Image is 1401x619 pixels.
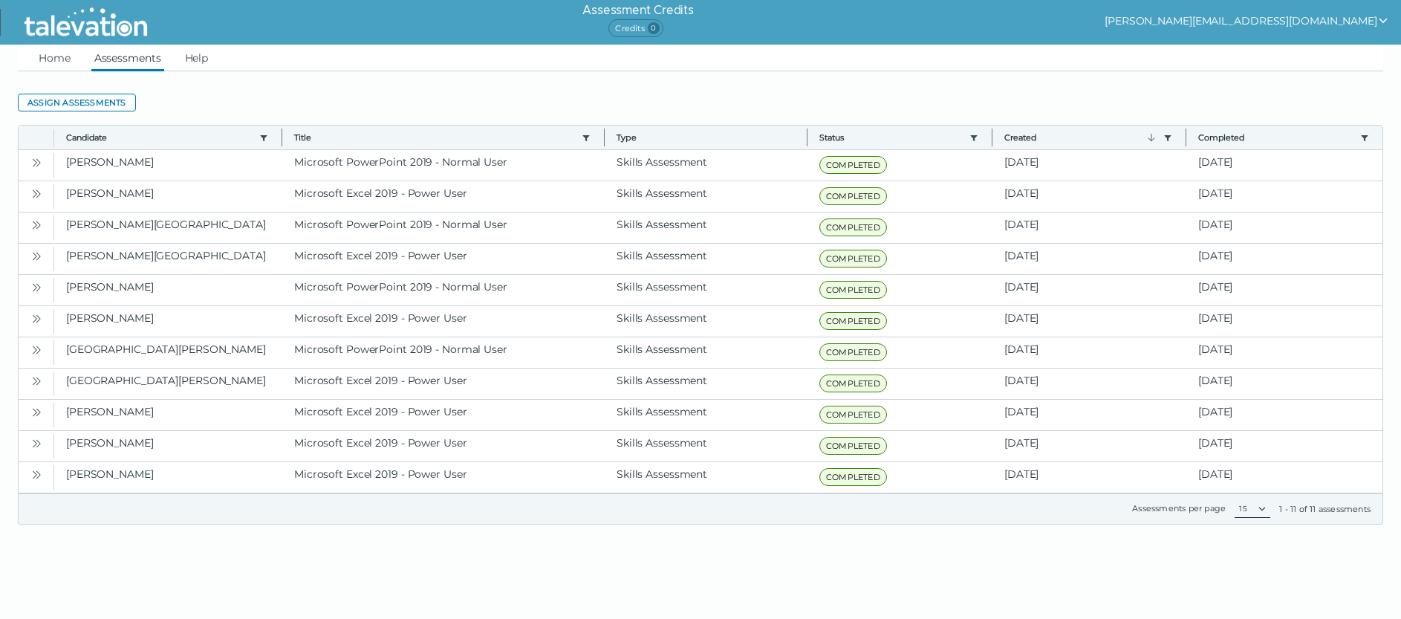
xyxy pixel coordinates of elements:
clr-dg-cell: Microsoft PowerPoint 2019 - Normal User [282,213,605,243]
cds-icon: Open [30,344,42,356]
clr-dg-cell: Skills Assessment [605,431,807,461]
clr-dg-cell: Microsoft Excel 2019 - Power User [282,244,605,274]
clr-dg-cell: [DATE] [1186,181,1382,212]
cds-icon: Open [30,313,42,325]
span: COMPLETED [819,250,887,268]
button: Open [27,340,45,358]
cds-icon: Open [30,188,42,200]
clr-dg-cell: Skills Assessment [605,181,807,212]
clr-dg-cell: [DATE] [992,306,1186,337]
clr-dg-cell: Microsoft Excel 2019 - Power User [282,462,605,493]
clr-dg-cell: [DATE] [992,400,1186,430]
h6: Assessment Credits [582,1,693,19]
clr-dg-cell: [DATE] [1186,150,1382,181]
clr-dg-cell: Skills Assessment [605,369,807,399]
clr-dg-cell: Microsoft Excel 2019 - Power User [282,181,605,212]
clr-dg-cell: [PERSON_NAME] [54,462,282,493]
clr-dg-cell: Skills Assessment [605,213,807,243]
clr-dg-cell: [GEOGRAPHIC_DATA][PERSON_NAME] [54,337,282,368]
clr-dg-cell: [PERSON_NAME] [54,431,282,461]
button: Open [27,309,45,327]
button: Open [27,184,45,202]
clr-dg-cell: Skills Assessment [605,337,807,368]
span: COMPLETED [819,437,887,455]
clr-dg-cell: [DATE] [992,431,1186,461]
button: Column resize handle [277,121,287,153]
span: 0 [648,22,660,34]
button: Column resize handle [802,121,812,153]
clr-dg-cell: Skills Assessment [605,150,807,181]
button: Open [27,465,45,483]
clr-dg-cell: [DATE] [992,213,1186,243]
clr-dg-cell: [DATE] [1186,244,1382,274]
clr-dg-cell: [DATE] [992,462,1186,493]
button: Open [27,278,45,296]
clr-dg-cell: [DATE] [992,369,1186,399]
button: Created [1004,132,1157,143]
cds-icon: Open [30,438,42,450]
button: Open [27,153,45,171]
clr-dg-cell: [PERSON_NAME][GEOGRAPHIC_DATA] [54,244,282,274]
clr-dg-cell: [DATE] [992,244,1186,274]
button: show user actions [1105,12,1389,30]
clr-dg-cell: Skills Assessment [605,244,807,274]
button: Open [27,247,45,265]
clr-dg-cell: [PERSON_NAME] [54,306,282,337]
clr-dg-cell: Microsoft Excel 2019 - Power User [282,431,605,461]
span: COMPLETED [819,187,887,205]
clr-dg-cell: Microsoft PowerPoint 2019 - Normal User [282,275,605,305]
label: Assessments per page [1132,503,1226,513]
clr-dg-cell: [PERSON_NAME] [54,150,282,181]
button: Open [27,434,45,452]
clr-dg-cell: Microsoft PowerPoint 2019 - Normal User [282,150,605,181]
clr-dg-cell: [DATE] [992,337,1186,368]
button: Status [819,132,963,143]
button: Open [27,372,45,389]
button: Column resize handle [987,121,997,153]
cds-icon: Open [30,469,42,481]
clr-dg-cell: [DATE] [992,150,1186,181]
cds-icon: Open [30,157,42,169]
clr-dg-cell: Skills Assessment [605,462,807,493]
clr-dg-cell: [DATE] [1186,306,1382,337]
span: COMPLETED [819,281,887,299]
cds-icon: Open [30,282,42,294]
clr-dg-cell: [DATE] [1186,400,1382,430]
clr-dg-cell: Skills Assessment [605,275,807,305]
button: Open [27,403,45,421]
button: Column resize handle [1181,121,1191,153]
clr-dg-cell: Microsoft Excel 2019 - Power User [282,306,605,337]
div: 1 - 11 of 11 assessments [1279,503,1371,515]
clr-dg-cell: [DATE] [1186,275,1382,305]
clr-dg-cell: Skills Assessment [605,400,807,430]
clr-dg-cell: Microsoft PowerPoint 2019 - Normal User [282,337,605,368]
clr-dg-cell: [DATE] [1186,462,1382,493]
span: COMPLETED [819,218,887,236]
a: Home [36,45,74,71]
clr-dg-cell: [DATE] [1186,213,1382,243]
img: Talevation_Logo_Transparent_white.png [18,4,154,41]
clr-dg-cell: [DATE] [1186,369,1382,399]
clr-dg-cell: [DATE] [1186,431,1382,461]
button: Assign assessments [18,94,136,111]
button: Column resize handle [599,121,609,153]
span: COMPLETED [819,343,887,361]
clr-dg-cell: Microsoft Excel 2019 - Power User [282,400,605,430]
clr-dg-cell: [PERSON_NAME] [54,275,282,305]
clr-dg-cell: Skills Assessment [605,306,807,337]
clr-dg-cell: [DATE] [992,181,1186,212]
clr-dg-cell: [GEOGRAPHIC_DATA][PERSON_NAME] [54,369,282,399]
a: Assessments [91,45,164,71]
span: COMPLETED [819,156,887,174]
button: Completed [1198,132,1354,143]
cds-icon: Open [30,406,42,418]
span: Type [617,132,795,143]
button: Title [294,132,576,143]
button: Open [27,215,45,233]
cds-icon: Open [30,375,42,387]
span: Credits [608,19,663,37]
clr-dg-cell: Microsoft Excel 2019 - Power User [282,369,605,399]
clr-dg-cell: [PERSON_NAME][GEOGRAPHIC_DATA] [54,213,282,243]
span: COMPLETED [819,375,887,392]
clr-dg-cell: [PERSON_NAME] [54,400,282,430]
